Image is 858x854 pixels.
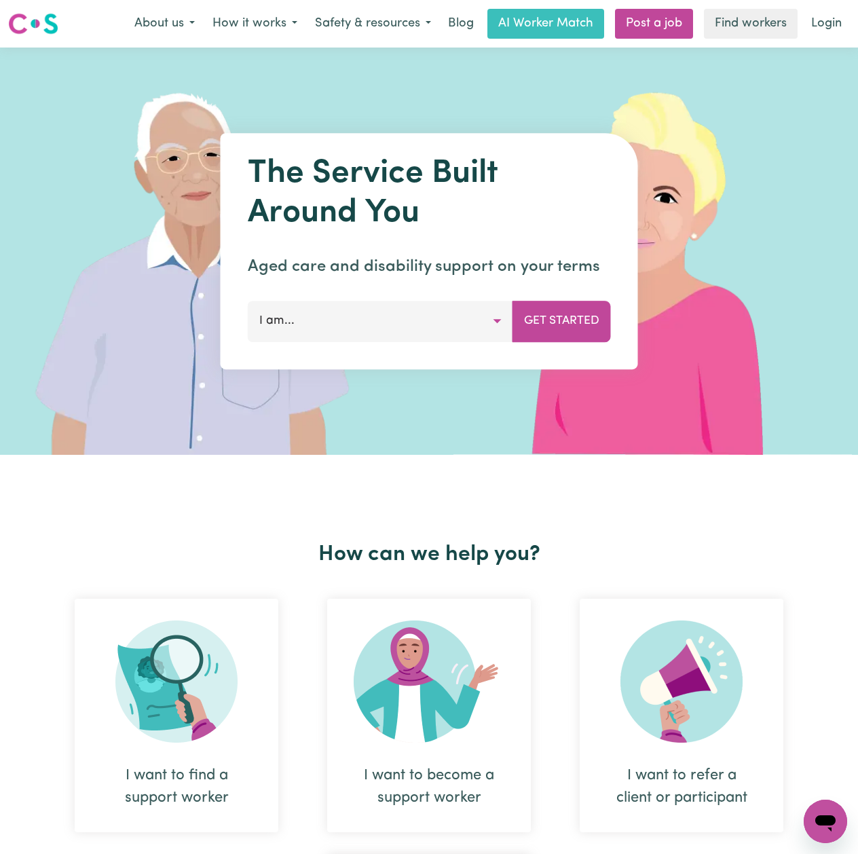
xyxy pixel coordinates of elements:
div: I want to find a support worker [107,764,246,809]
img: Careseekers logo [8,12,58,36]
img: Search [115,620,238,743]
img: Refer [620,620,743,743]
button: Safety & resources [306,10,440,38]
h2: How can we help you? [50,542,808,568]
div: I want to become a support worker [327,599,531,832]
a: Blog [440,9,482,39]
h1: The Service Built Around You [248,155,611,233]
button: About us [126,10,204,38]
a: Careseekers logo [8,8,58,39]
a: Post a job [615,9,693,39]
a: Find workers [704,9,798,39]
a: AI Worker Match [487,9,604,39]
a: Login [803,9,850,39]
div: I want to refer a client or participant [612,764,751,809]
div: I want to find a support worker [75,599,278,832]
button: I am... [248,301,513,341]
button: How it works [204,10,306,38]
div: I want to refer a client or participant [580,599,783,832]
button: Get Started [512,301,611,341]
div: I want to become a support worker [360,764,498,809]
img: Become Worker [354,620,504,743]
iframe: Button to launch messaging window [804,800,847,843]
p: Aged care and disability support on your terms [248,255,611,279]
